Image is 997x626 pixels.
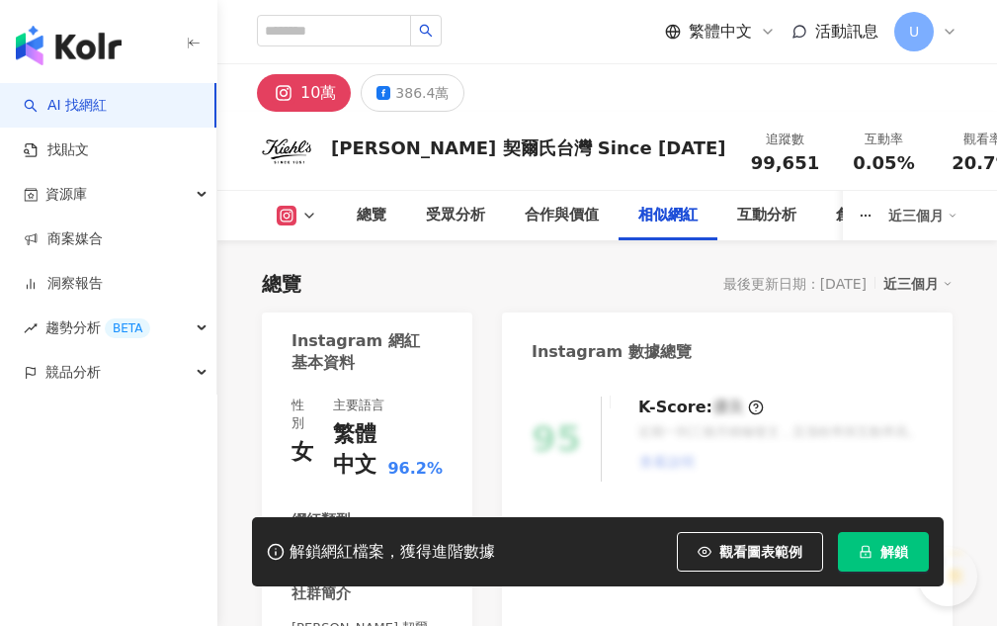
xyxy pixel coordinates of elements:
[838,532,929,572] button: 解鎖
[24,321,38,335] span: rise
[525,204,599,227] div: 合作與價值
[357,204,386,227] div: 總覽
[291,330,433,375] div: Instagram 網紅基本資料
[262,270,301,298] div: 總覽
[719,544,802,560] span: 觀看圖表範例
[909,21,919,43] span: U
[815,22,878,41] span: 活動訊息
[291,510,351,531] div: 網紅類型
[836,204,925,227] div: 創作內容分析
[16,26,122,65] img: logo
[24,140,89,160] a: 找貼文
[45,306,150,350] span: 趨勢分析
[689,21,752,43] span: 繁體中文
[747,130,822,149] div: 追蹤數
[880,544,908,560] span: 解鎖
[883,271,953,297] div: 近三個月
[395,79,449,107] div: 386.4萬
[846,130,921,149] div: 互動率
[853,153,914,173] span: 0.05%
[24,274,103,294] a: 洞察報告
[419,24,433,38] span: search
[888,200,957,231] div: 近三個月
[257,74,351,112] button: 10萬
[638,204,698,227] div: 相似網紅
[677,532,823,572] button: 觀看圖表範例
[45,350,101,395] span: 競品分析
[387,458,443,480] span: 96.2%
[291,437,313,468] div: 女
[532,341,692,363] div: Instagram 數據總覽
[331,135,725,160] div: [PERSON_NAME] 契爾氏台灣 Since [DATE]
[723,276,867,292] div: 最後更新日期：[DATE]
[24,96,107,116] a: searchAI 找網紅
[751,152,819,173] span: 99,651
[105,318,150,338] div: BETA
[45,172,87,217] span: 資源庫
[291,397,313,432] div: 性別
[426,204,485,227] div: 受眾分析
[859,545,872,559] span: lock
[24,229,103,249] a: 商案媒合
[300,79,336,107] div: 10萬
[361,74,464,112] button: 386.4萬
[290,542,495,563] div: 解鎖網紅檔案，獲得進階數據
[291,583,351,604] div: 社群簡介
[333,419,382,481] div: 繁體中文
[333,397,384,414] div: 主要語言
[638,397,764,418] div: K-Score :
[257,122,316,181] img: KOL Avatar
[737,204,796,227] div: 互動分析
